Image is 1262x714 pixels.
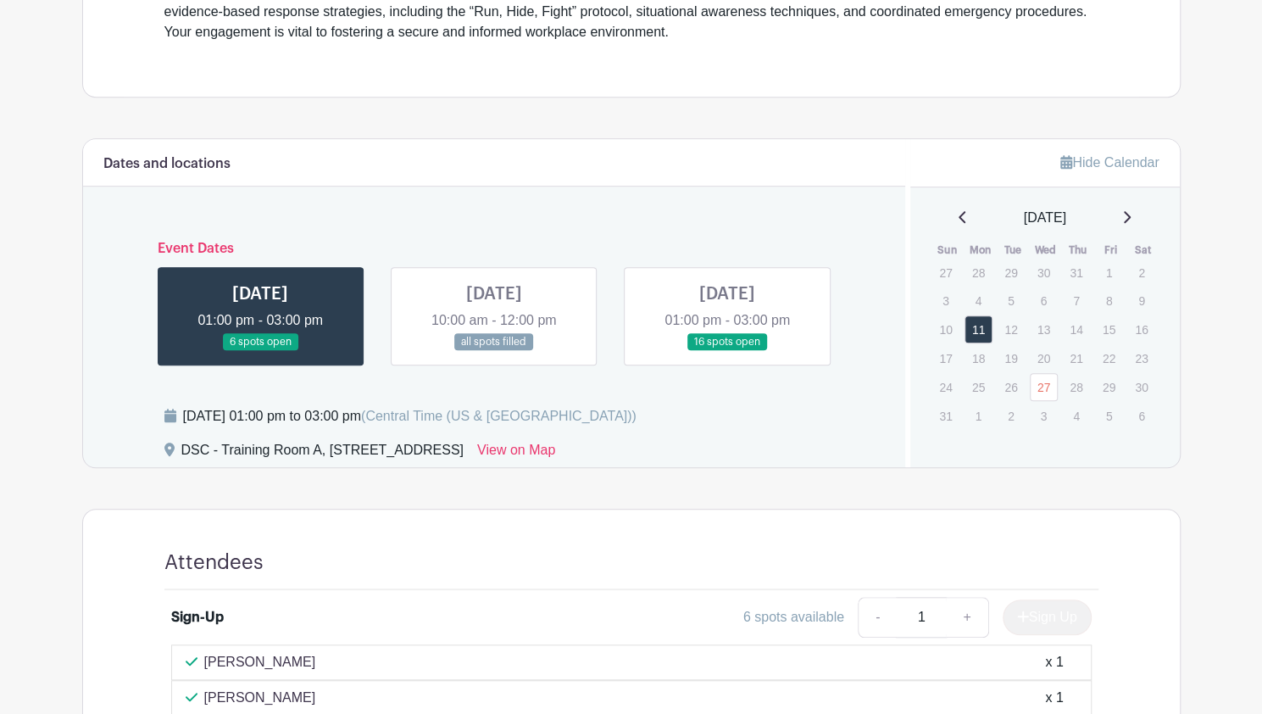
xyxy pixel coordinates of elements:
a: 27 [1030,373,1058,401]
th: Tue [996,242,1029,259]
p: 3 [1030,403,1058,429]
a: 11 [965,315,992,343]
div: x 1 [1045,652,1063,672]
div: Sign-Up [171,607,224,628]
th: Fri [1094,242,1127,259]
p: 12 [997,316,1025,343]
a: + [946,597,988,638]
div: 6 spots available [743,607,844,628]
h6: Event Dates [144,241,845,257]
p: 9 [1127,287,1155,314]
p: 24 [931,374,959,400]
p: [PERSON_NAME] [204,652,316,672]
h4: Attendees [164,550,264,575]
h6: Dates and locations [103,156,231,172]
a: Hide Calendar [1060,155,1159,170]
p: 16 [1127,316,1155,343]
p: 14 [1062,316,1090,343]
p: 5 [1095,403,1123,429]
p: [PERSON_NAME] [204,688,316,708]
p: 1 [1095,259,1123,286]
p: 3 [931,287,959,314]
p: 27 [931,259,959,286]
p: 31 [931,403,959,429]
span: (Central Time (US & [GEOGRAPHIC_DATA])) [361,409,637,423]
p: 31 [1062,259,1090,286]
span: [DATE] [1024,208,1066,228]
p: 6 [1127,403,1155,429]
p: 4 [965,287,992,314]
p: 30 [1030,259,1058,286]
th: Sun [931,242,964,259]
th: Wed [1029,242,1062,259]
p: 5 [997,287,1025,314]
a: - [858,597,897,638]
th: Mon [964,242,997,259]
p: 23 [1127,345,1155,371]
p: 7 [1062,287,1090,314]
p: 22 [1095,345,1123,371]
th: Sat [1126,242,1159,259]
div: DSC - Training Room A, [STREET_ADDRESS] [181,440,464,467]
p: 4 [1062,403,1090,429]
p: 20 [1030,345,1058,371]
p: 19 [997,345,1025,371]
p: 26 [997,374,1025,400]
p: 8 [1095,287,1123,314]
p: 25 [965,374,992,400]
p: 1 [965,403,992,429]
p: 18 [965,345,992,371]
p: 15 [1095,316,1123,343]
p: 13 [1030,316,1058,343]
th: Thu [1061,242,1094,259]
div: x 1 [1045,688,1063,708]
p: 17 [931,345,959,371]
p: 29 [1095,374,1123,400]
p: 10 [931,316,959,343]
p: 2 [1127,259,1155,286]
p: 28 [965,259,992,286]
div: [DATE] 01:00 pm to 03:00 pm [183,406,637,427]
p: 2 [997,403,1025,429]
p: 28 [1062,374,1090,400]
p: 29 [997,259,1025,286]
p: 6 [1030,287,1058,314]
p: 21 [1062,345,1090,371]
a: View on Map [477,440,555,467]
p: 30 [1127,374,1155,400]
